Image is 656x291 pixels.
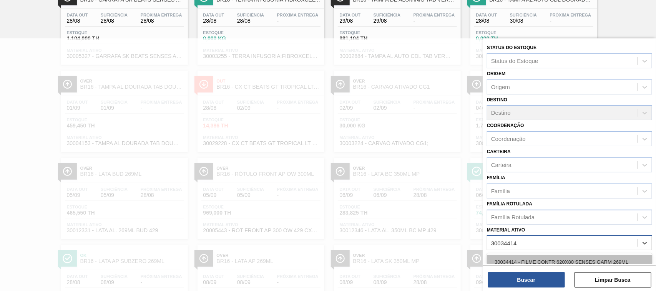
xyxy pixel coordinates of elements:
[340,30,394,35] span: Estoque
[203,13,224,17] span: Data out
[101,18,128,24] span: 28/08
[414,18,455,24] span: -
[491,188,510,194] div: Família
[550,18,591,24] span: -
[491,162,512,168] div: Carteira
[476,18,497,24] span: 28/08
[476,36,530,41] span: 0,000 TH
[277,13,319,17] span: Próxima Entrega
[414,13,455,17] span: Próxima Entrega
[340,36,394,41] span: 881,104 TH
[487,45,536,50] label: Status do Estoque
[487,123,524,128] label: Coordenação
[510,13,537,17] span: Suficiência
[237,13,264,17] span: Suficiência
[487,227,525,233] label: Material ativo
[237,18,264,24] span: 28/08
[550,13,591,17] span: Próxima Entrega
[487,175,505,180] label: Família
[487,201,532,207] label: Família Rotulada
[487,149,511,154] label: Carteira
[491,214,535,220] div: Família Rotulada
[203,36,257,41] span: 0,000 KG
[141,13,182,17] span: Próxima Entrega
[203,30,257,35] span: Estoque
[374,13,400,17] span: Suficiência
[67,18,88,24] span: 28/08
[203,18,224,24] span: 28/08
[510,18,537,24] span: 30/08
[101,13,128,17] span: Suficiência
[487,97,507,103] label: Destino
[476,30,530,35] span: Estoque
[491,58,538,64] div: Status do Estoque
[491,84,510,90] div: Origem
[340,18,361,24] span: 29/08
[487,255,652,269] div: 30034414 - FILME CONTR 620X80 SENSES GARM 269ML
[374,18,400,24] span: 29/08
[67,30,121,35] span: Estoque
[277,18,319,24] span: -
[491,136,526,142] div: Coordenação
[476,13,497,17] span: Data out
[141,18,182,24] span: 28/08
[340,13,361,17] span: Data out
[67,13,88,17] span: Data out
[487,71,506,76] label: Origem
[67,36,121,41] span: 1.104,000 TH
